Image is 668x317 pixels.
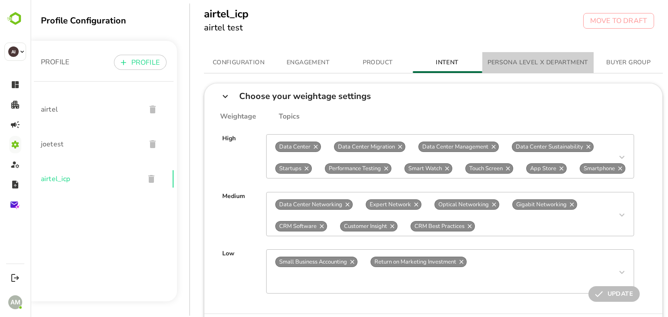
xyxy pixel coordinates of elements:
[245,199,322,210] div: Data Center Networking
[245,222,290,230] span: CRM Software
[3,162,143,196] div: airtel_icp
[568,57,628,68] span: BUYER GROUP
[553,13,624,29] button: MOVE TO DRAFT
[310,222,360,230] span: Customer Insight
[560,16,617,26] p: MOVE TO DRAFT
[3,92,143,127] div: airtel
[374,163,422,174] div: Smart Watch
[174,83,632,109] div: Choose your weightage settings
[380,221,444,231] div: CRM Best Practices
[304,143,368,151] span: Data Center Migration
[174,7,218,21] h5: airtel_icp
[10,15,147,26] div: Profile Configuration
[388,142,468,152] div: Data Center Management
[192,249,204,294] div: Low
[192,192,214,236] div: Medium
[10,104,108,115] span: airtel
[10,57,39,67] p: PROFILE
[341,258,429,266] span: Return on Marketing Investment
[3,127,143,162] div: joetest
[101,57,129,68] p: PROFILE
[209,92,341,100] div: Choose your weightage settings
[481,142,563,152] div: Data Center Sustainability
[83,55,136,70] button: PROFILE
[245,258,320,266] span: Small Business Accounting
[336,201,384,208] span: Expert Network
[245,257,327,267] div: Small Business Accounting
[404,201,462,208] span: Optical Networking
[245,142,291,152] div: Data Center
[10,174,107,184] span: airtel_icp
[435,165,476,172] span: Touch Screen
[245,143,284,151] span: Data Center
[294,163,361,174] div: Performance Testing
[245,165,274,172] span: Startups
[8,295,22,309] div: AM
[226,112,269,121] div: Topics
[295,165,354,172] span: Performance Testing
[388,143,461,151] span: Data Center Management
[482,199,547,210] div: Gigabit Networking
[174,52,633,73] div: simple tabs
[245,201,315,208] span: Data Center Networking
[381,222,438,230] span: CRM Best Practices
[8,46,19,57] div: AI
[304,142,375,152] div: Data Center Migration
[248,57,307,68] span: ENGAGEMENT
[404,199,469,210] div: Optical Networking
[435,163,483,174] div: Touch Screen
[335,199,391,210] div: Expert Network
[10,139,108,149] span: joetest
[550,165,588,172] span: Smartphone
[190,112,226,121] div: Weightage
[340,257,436,267] div: Return on Marketing Investment
[310,221,367,231] div: Customer Insight
[245,163,281,174] div: Startups
[245,221,297,231] div: CRM Software
[192,134,205,178] div: High
[482,143,556,151] span: Data Center Sustainability
[549,163,595,174] div: Smartphone
[9,272,21,284] button: Logout
[318,57,377,68] span: PRODUCT
[374,165,415,172] span: Smart Watch
[4,10,27,27] img: BambooboxLogoMark.f1c84d78b4c51b1a7b5f700c9845e183.svg
[387,57,447,68] span: INTENT
[457,57,558,68] span: PERSONA LEVEL X DEPARTMENT
[179,57,238,68] span: CONFIGURATION
[496,163,536,174] div: App Store
[496,165,529,172] span: App Store
[174,21,218,35] h6: airtel test
[482,201,540,208] span: Gigabit Networking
